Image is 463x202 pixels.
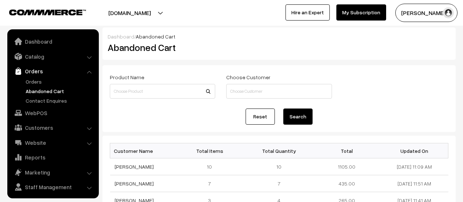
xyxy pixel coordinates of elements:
[245,143,313,158] th: Total Quantity
[381,143,448,158] th: Updated On
[24,97,96,104] a: Contact Enquires
[395,4,458,22] button: [PERSON_NAME]
[313,143,381,158] th: Total
[9,106,96,120] a: WebPOS
[381,158,448,175] td: [DATE] 11:09 AM
[110,73,144,81] label: Product Name
[245,175,313,192] td: 7
[313,175,381,192] td: 435.00
[283,109,313,125] button: Search
[115,164,154,170] a: [PERSON_NAME]
[24,78,96,85] a: Orders
[115,180,154,187] a: [PERSON_NAME]
[226,84,332,99] input: Choose Customer
[9,121,96,134] a: Customers
[110,84,215,99] input: Choose Product
[285,4,330,21] a: Hire an Expert
[83,4,176,22] button: [DOMAIN_NAME]
[178,158,245,175] td: 10
[178,175,245,192] td: 7
[110,143,178,158] th: Customer Name
[9,136,96,149] a: Website
[313,158,381,175] td: 1105.00
[336,4,386,21] a: My Subscription
[9,10,86,15] img: COMMMERCE
[443,7,454,18] img: user
[226,73,270,81] label: Choose Customer
[108,42,214,53] h2: Abandoned Cart
[9,65,96,78] a: Orders
[9,166,96,179] a: Marketing
[108,33,134,40] a: Dashboard
[246,109,275,125] a: Reset
[245,158,313,175] td: 10
[108,33,451,40] div: /
[9,35,96,48] a: Dashboard
[24,87,96,95] a: Abandoned Cart
[381,175,448,192] td: [DATE] 11:51 AM
[9,151,96,164] a: Reports
[136,33,175,40] span: Abandoned Cart
[9,180,96,194] a: Staff Management
[178,143,245,158] th: Total Items
[9,50,96,63] a: Catalog
[9,7,73,16] a: COMMMERCE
